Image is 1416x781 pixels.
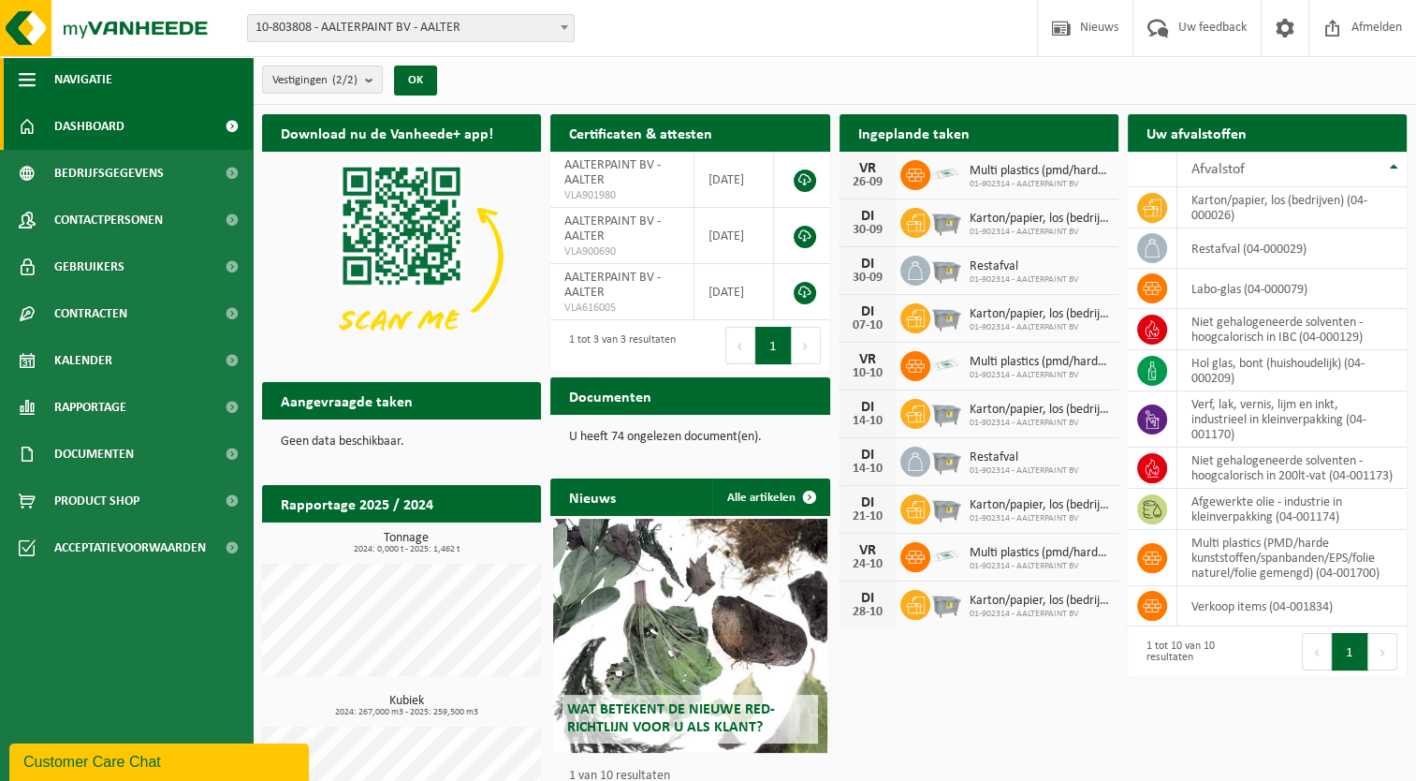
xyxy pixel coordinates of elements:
div: DI [849,400,886,415]
span: VLA901980 [564,188,679,203]
img: LP-SK-00500-LPE-16 [930,157,962,189]
p: Geen data beschikbaar. [281,435,522,449]
span: VLA900690 [564,244,679,259]
div: VR [849,543,886,558]
span: 10-803808 - AALTERPAINT BV - AALTER [248,15,574,41]
span: Wat betekent de nieuwe RED-richtlijn voor u als klant? [567,702,775,735]
img: Download de VHEPlus App [262,152,541,361]
div: 30-09 [849,272,886,285]
div: VR [849,161,886,176]
span: Dashboard [54,103,124,150]
img: WB-2500-GAL-GY-01 [930,444,962,476]
button: OK [394,66,437,96]
span: Product Shop [54,478,139,524]
td: restafval (04-000029) [1177,228,1407,269]
div: 1 tot 3 van 3 resultaten [560,325,676,366]
div: 07-10 [849,319,886,332]
div: 28-10 [849,606,886,619]
td: niet gehalogeneerde solventen - hoogcalorisch in 200lt-vat (04-001173) [1177,448,1407,489]
span: Multi plastics (pmd/harde kunststoffen/spanbanden/eps/folie naturel/folie gemeng... [970,164,1109,179]
span: 01-902314 - AALTERPAINT BV [970,513,1109,524]
div: 10-10 [849,367,886,380]
span: 01-902314 - AALTERPAINT BV [970,561,1109,572]
div: DI [849,304,886,319]
h2: Certificaten & attesten [550,114,731,151]
a: Alle artikelen [712,479,828,516]
div: DI [849,209,886,224]
count: (2/2) [332,74,358,86]
span: AALTERPAINT BV - AALTER [564,271,661,300]
div: 14-10 [849,463,886,476]
span: 01-902314 - AALTERPAINT BV [970,179,1109,190]
td: verf, lak, vernis, lijm en inkt, industrieel in kleinverpakking (04-001170) [1177,391,1407,448]
h2: Ingeplande taken [839,114,988,151]
td: [DATE] [694,208,774,264]
div: DI [849,591,886,606]
span: Karton/papier, los (bedrijven) [970,307,1109,322]
span: Restafval [970,450,1079,465]
h2: Download nu de Vanheede+ app! [262,114,512,151]
img: WB-2500-GAL-GY-01 [930,301,962,332]
td: niet gehalogeneerde solventen - hoogcalorisch in IBC (04-000129) [1177,309,1407,350]
a: Bekijk rapportage [401,522,539,559]
button: Previous [725,327,755,364]
span: Afvalstof [1191,162,1245,177]
div: 24-10 [849,558,886,571]
span: Contactpersonen [54,197,163,243]
td: verkoop items (04-001834) [1177,586,1407,626]
div: 1 tot 10 van 10 resultaten [1137,631,1258,672]
span: Kalender [54,337,112,384]
span: 01-902314 - AALTERPAINT BV [970,609,1109,620]
div: VR [849,352,886,367]
h2: Nieuws [550,479,635,515]
button: 1 [1332,633,1368,670]
img: WB-2500-GAL-GY-01 [930,396,962,428]
span: Navigatie [54,56,112,103]
h2: Rapportage 2025 / 2024 [262,485,452,522]
button: Next [1368,633,1397,670]
div: DI [849,448,886,463]
div: 30-09 [849,224,886,237]
p: U heeft 74 ongelezen document(en). [569,431,810,444]
span: AALTERPAINT BV - AALTER [564,158,661,187]
span: 01-902314 - AALTERPAINT BV [970,227,1109,238]
span: 01-902314 - AALTERPAINT BV [970,418,1109,429]
img: WB-2500-GAL-GY-01 [930,253,962,285]
td: multi plastics (PMD/harde kunststoffen/spanbanden/EPS/folie naturel/folie gemengd) (04-001700) [1177,530,1407,586]
td: [DATE] [694,152,774,208]
h2: Documenten [550,377,670,414]
span: Multi plastics (pmd/harde kunststoffen/spanbanden/eps/folie naturel/folie gemeng... [970,355,1109,370]
span: Contracten [54,290,127,337]
div: 26-09 [849,176,886,189]
button: Previous [1302,633,1332,670]
button: Vestigingen(2/2) [262,66,383,94]
td: afgewerkte olie - industrie in kleinverpakking (04-001174) [1177,489,1407,530]
img: LP-SK-00500-LPE-16 [930,539,962,571]
span: 01-902314 - AALTERPAINT BV [970,370,1109,381]
span: Acceptatievoorwaarden [54,524,206,571]
span: AALTERPAINT BV - AALTER [564,214,661,243]
div: DI [849,495,886,510]
iframe: chat widget [9,740,313,781]
span: Gebruikers [54,243,124,290]
span: Vestigingen [272,66,358,95]
span: Multi plastics (pmd/harde kunststoffen/spanbanden/eps/folie naturel/folie gemeng... [970,546,1109,561]
img: WB-2500-GAL-GY-01 [930,205,962,237]
button: 1 [755,327,792,364]
img: WB-2500-GAL-GY-01 [930,587,962,619]
img: WB-2500-GAL-GY-01 [930,492,962,523]
span: 2024: 0,000 t - 2025: 1,462 t [271,545,541,554]
span: 01-902314 - AALTERPAINT BV [970,322,1109,333]
span: Bedrijfsgegevens [54,150,164,197]
span: 01-902314 - AALTERPAINT BV [970,465,1079,477]
td: karton/papier, los (bedrijven) (04-000026) [1177,187,1407,228]
img: LP-SK-00500-LPE-16 [930,348,962,380]
span: 10-803808 - AALTERPAINT BV - AALTER [247,14,575,42]
h2: Uw afvalstoffen [1128,114,1265,151]
span: Karton/papier, los (bedrijven) [970,212,1109,227]
td: labo-glas (04-000079) [1177,269,1407,309]
h2: Aangevraagde taken [262,382,431,419]
span: Restafval [970,259,1079,274]
span: Karton/papier, los (bedrijven) [970,498,1109,513]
